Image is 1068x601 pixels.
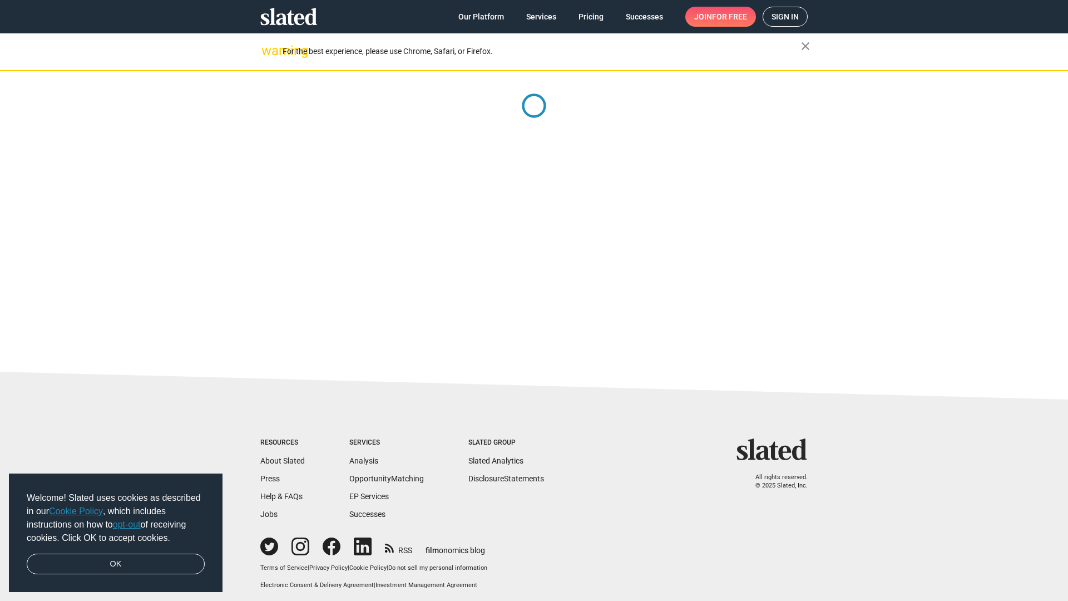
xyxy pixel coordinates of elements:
[260,456,305,465] a: About Slated
[526,7,556,27] span: Services
[385,539,412,556] a: RSS
[468,474,544,483] a: DisclosureStatements
[260,582,374,589] a: Electronic Consent & Delivery Agreement
[349,510,385,519] a: Successes
[375,582,477,589] a: Investment Management Agreement
[260,510,278,519] a: Jobs
[744,474,808,490] p: All rights reserved. © 2025 Slated, Inc.
[260,492,303,501] a: Help & FAQs
[349,492,389,501] a: EP Services
[349,474,424,483] a: OpportunityMatching
[685,7,756,27] a: Joinfor free
[468,456,523,465] a: Slated Analytics
[113,520,141,529] a: opt-out
[348,564,349,572] span: |
[27,491,205,545] span: Welcome! Slated uses cookies as described in our , which includes instructions on how to of recei...
[349,439,424,447] div: Services
[374,582,375,589] span: |
[570,7,612,27] a: Pricing
[799,40,812,53] mat-icon: close
[260,439,305,447] div: Resources
[449,7,513,27] a: Our Platform
[617,7,672,27] a: Successes
[626,7,663,27] span: Successes
[349,456,378,465] a: Analysis
[468,439,544,447] div: Slated Group
[426,536,485,556] a: filmonomics blog
[283,44,801,59] div: For the best experience, please use Chrome, Safari, or Firefox.
[261,44,275,57] mat-icon: warning
[712,7,747,27] span: for free
[309,564,348,572] a: Privacy Policy
[694,7,747,27] span: Join
[517,7,565,27] a: Services
[426,546,439,555] span: film
[763,7,808,27] a: Sign in
[49,506,103,516] a: Cookie Policy
[349,564,387,572] a: Cookie Policy
[27,554,205,575] a: dismiss cookie message
[458,7,504,27] span: Our Platform
[9,474,222,593] div: cookieconsent
[772,7,799,26] span: Sign in
[260,564,308,572] a: Terms of Service
[578,7,604,27] span: Pricing
[388,564,487,573] button: Do not sell my personal information
[308,564,309,572] span: |
[387,564,388,572] span: |
[260,474,280,483] a: Press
